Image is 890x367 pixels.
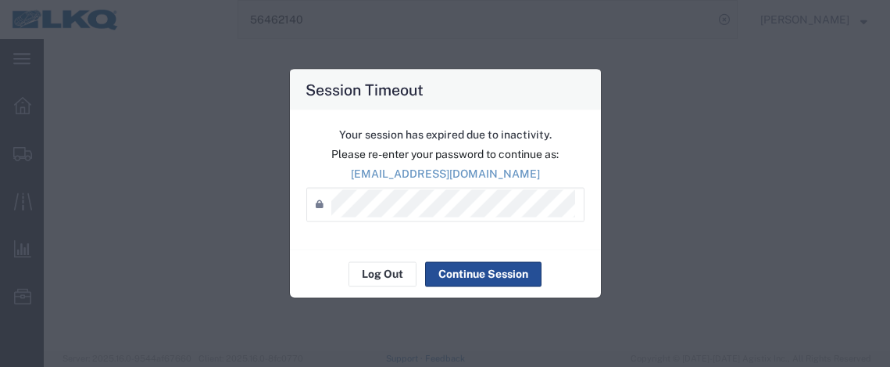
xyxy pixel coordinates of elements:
[306,146,584,162] p: Please re-enter your password to continue as:
[306,165,584,182] p: [EMAIL_ADDRESS][DOMAIN_NAME]
[306,126,584,142] p: Your session has expired due to inactivity.
[425,261,542,286] button: Continue Session
[348,261,416,286] button: Log Out
[306,77,424,100] h4: Session Timeout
